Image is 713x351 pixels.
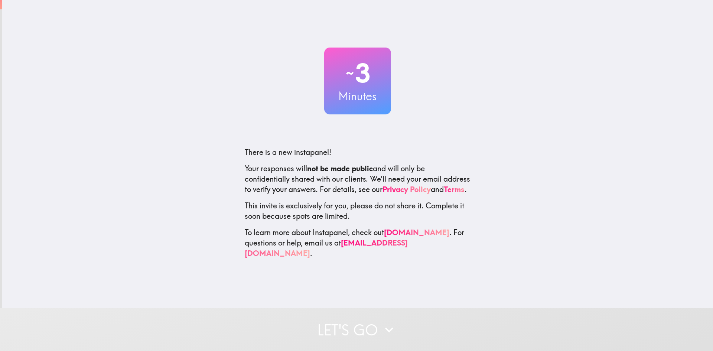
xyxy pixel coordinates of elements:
[384,228,449,237] a: [DOMAIN_NAME]
[345,62,355,84] span: ~
[245,227,471,259] p: To learn more about Instapanel, check out . For questions or help, email us at .
[324,88,391,104] h3: Minutes
[245,163,471,195] p: Your responses will and will only be confidentially shared with our clients. We'll need your emai...
[324,58,391,88] h2: 3
[245,201,471,221] p: This invite is exclusively for you, please do not share it. Complete it soon because spots are li...
[307,164,373,173] b: not be made public
[245,238,408,258] a: [EMAIL_ADDRESS][DOMAIN_NAME]
[245,147,331,157] span: There is a new instapanel!
[444,185,465,194] a: Terms
[382,185,431,194] a: Privacy Policy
